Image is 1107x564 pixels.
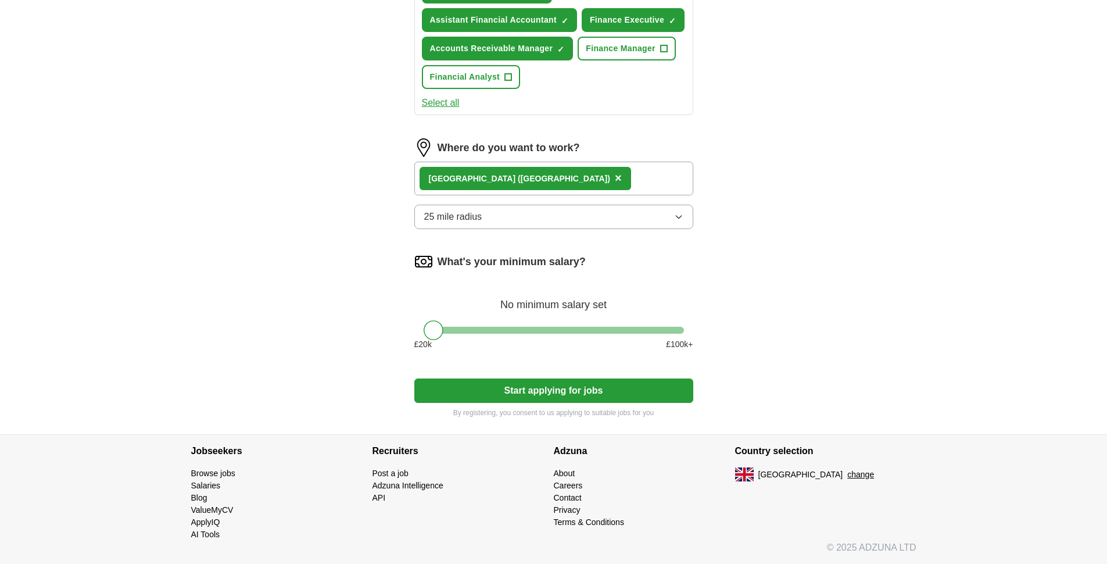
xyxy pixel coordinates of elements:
[430,42,553,55] span: Accounts Receivable Manager
[182,541,926,564] div: © 2025 ADZUNA LTD
[582,8,685,32] button: Finance Executive✓
[414,408,693,418] p: By registering, you consent to us applying to suitable jobs for you
[191,469,235,478] a: Browse jobs
[578,37,676,60] button: Finance Manager
[414,379,693,403] button: Start applying for jobs
[554,517,624,527] a: Terms & Conditions
[414,138,433,157] img: location.png
[586,42,655,55] span: Finance Manager
[518,174,610,183] span: ([GEOGRAPHIC_DATA])
[735,435,916,467] h4: Country selection
[615,170,622,187] button: ×
[758,469,843,481] span: [GEOGRAPHIC_DATA]
[414,252,433,271] img: salary.png
[430,14,557,26] span: Assistant Financial Accountant
[429,174,516,183] strong: [GEOGRAPHIC_DATA]
[191,493,207,502] a: Blog
[438,254,586,270] label: What's your minimum salary?
[666,338,693,351] span: £ 100 k+
[438,140,580,156] label: Where do you want to work?
[422,8,577,32] button: Assistant Financial Accountant✓
[191,481,221,490] a: Salaries
[669,16,676,26] span: ✓
[424,210,482,224] span: 25 mile radius
[372,481,443,490] a: Adzuna Intelligence
[414,205,693,229] button: 25 mile radius
[557,45,564,54] span: ✓
[372,469,409,478] a: Post a job
[735,467,754,481] img: UK flag
[414,285,693,313] div: No minimum salary set
[590,14,664,26] span: Finance Executive
[554,505,581,515] a: Privacy
[414,338,432,351] span: £ 20 k
[191,530,220,539] a: AI Tools
[430,71,500,83] span: Financial Analyst
[554,481,583,490] a: Careers
[847,469,874,481] button: change
[554,469,575,478] a: About
[561,16,568,26] span: ✓
[422,96,460,110] button: Select all
[191,505,234,515] a: ValueMyCV
[191,517,220,527] a: ApplyIQ
[372,493,386,502] a: API
[615,172,622,184] span: ×
[422,37,574,60] button: Accounts Receivable Manager✓
[554,493,582,502] a: Contact
[422,65,521,89] button: Financial Analyst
